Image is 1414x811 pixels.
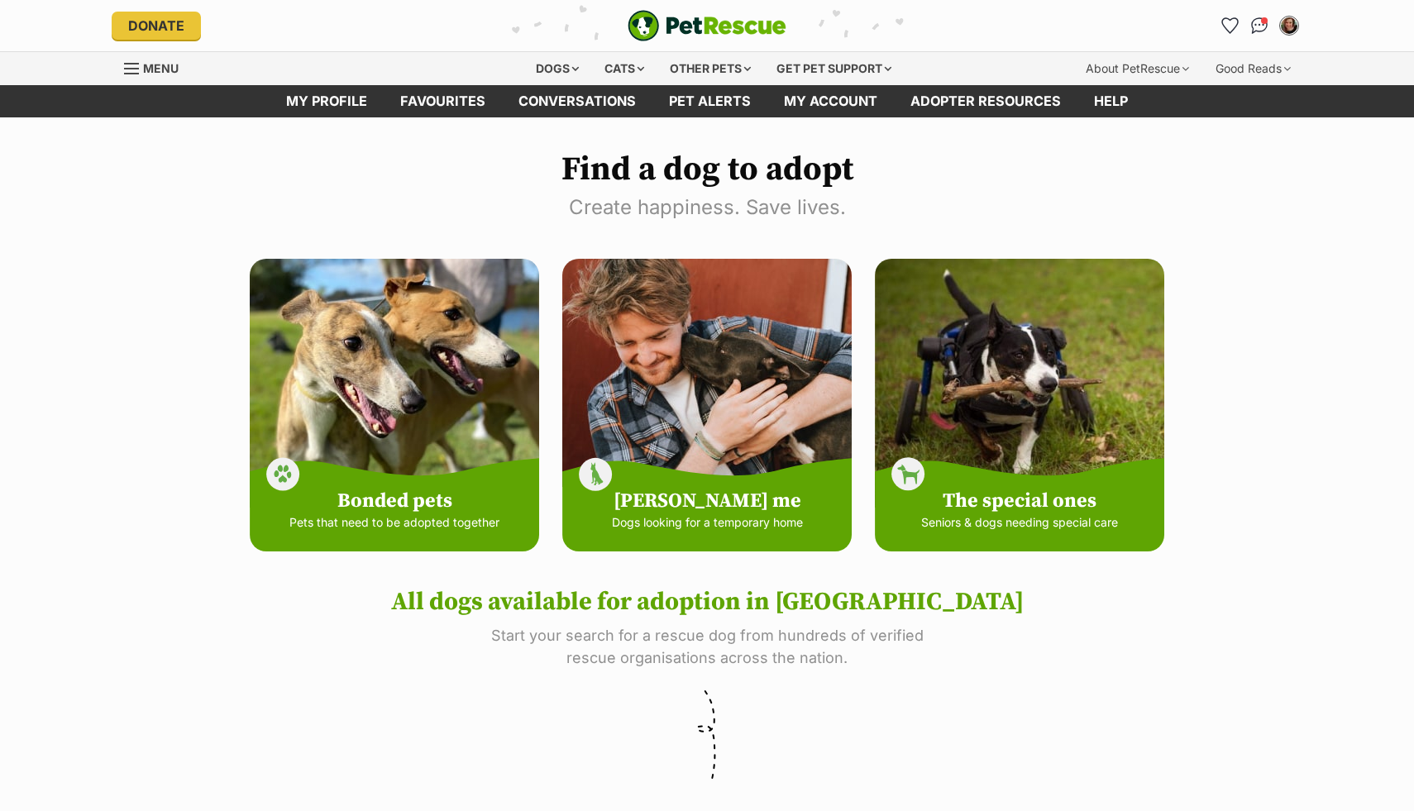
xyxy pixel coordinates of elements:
h4: Bonded pets [270,490,518,513]
p: Seniors & dogs needing special care [896,513,1144,531]
img: foster-ec921567d319eec529ff9f57a306ae270f5a703abf27464e9da9f131ff16d9b7.jpg [562,259,856,488]
a: [PERSON_NAME] me Dogs looking for a temporary home [562,259,852,551]
h4: The special ones [896,490,1144,513]
img: paw-icon-84bed77d09fb914cffc251078622fb7369031ab84d2fe38dee63048d704678be.svg [266,457,300,491]
div: Other pets [658,52,762,85]
div: Good Reads [1204,52,1302,85]
ul: Account quick links [1216,12,1302,39]
a: conversations [502,85,652,117]
a: Adopter resources [894,85,1077,117]
a: Donate [112,12,201,40]
p: Dogs looking for a temporary home [583,513,831,531]
img: squiggle-db15b0bacbdfd15e4a9a24da79bb69ebeace92753a0218ce96ed1e2689165726.svg [691,689,723,785]
img: chat-41dd97257d64d25036548639549fe6c8038ab92f7586957e7f3b1b290dea8141.svg [1251,17,1268,34]
img: bonded-dogs-b006315c31c9b211bb1e7e9a714ecad40fdd18a14aeab739730c78b7e0014a72.jpg [250,259,542,508]
a: Favourites [1216,12,1243,39]
a: My account [767,85,894,117]
div: About PetRescue [1074,52,1201,85]
div: Get pet support [765,52,903,85]
p: Start your search for a rescue dog from hundreds of verified rescue organisations across the nation. [467,624,947,669]
a: Pet alerts [652,85,767,117]
a: The special ones Seniors & dogs needing special care [875,259,1164,551]
img: special-3d9b6f612bfec360051452426605879251ebf06e2ecb88e30bfb5adf4dcd1c03.jpg [875,259,1168,508]
div: Dogs [524,52,590,85]
a: Conversations [1246,12,1273,39]
img: foster-icon-86d20cb338e9511583ef8537788efa7dd3afce5825c3996ef4cd0808cb954894.svg [579,457,613,491]
img: logo-e224e6f780fb5917bec1dbf3a21bbac754714ae5b6737aabdf751b685950b380.svg [628,10,786,41]
h4: [PERSON_NAME] me [583,490,831,513]
img: christine gentilcore profile pic [1281,17,1297,34]
h2: All dogs available for adoption in [GEOGRAPHIC_DATA] [124,584,1290,620]
a: PetRescue [628,10,786,41]
button: My account [1276,12,1302,39]
p: Create happiness. Save lives. [124,193,1290,222]
p: Pets that need to be adopted together [270,513,518,531]
a: Menu [124,52,190,82]
div: Cats [593,52,656,85]
a: Help [1077,85,1144,117]
h1: Find a dog to adopt [124,150,1290,188]
a: Favourites [384,85,502,117]
a: Bonded pets Pets that need to be adopted together [250,259,539,551]
a: My profile [270,85,384,117]
span: Menu [143,61,179,75]
img: dog-icon-9313adf90434caa40bfe3b267f8cdb536fabc51becc7e4e1871fbb1b0423b4ff.svg [891,457,925,491]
